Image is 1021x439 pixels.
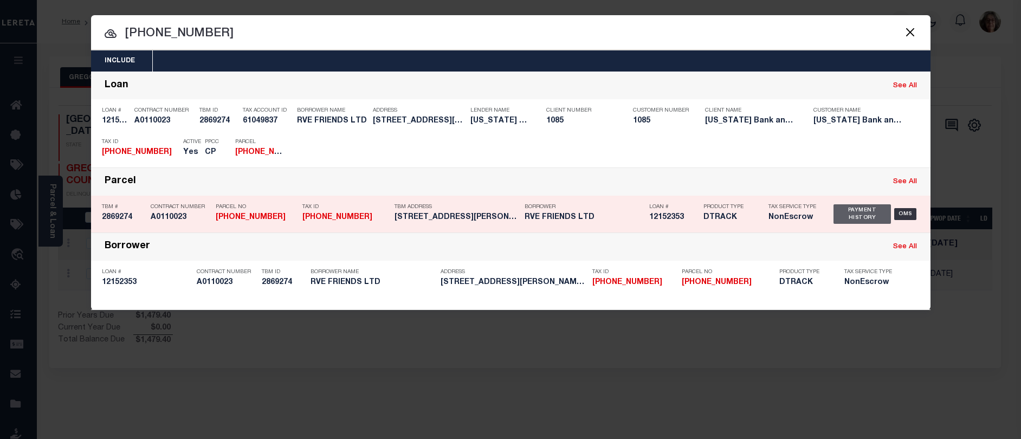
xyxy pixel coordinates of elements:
[102,117,129,126] h5: 12152353
[297,107,367,114] p: Borrower Name
[235,148,284,157] h5: 940-00352-000
[311,269,435,275] p: Borrower Name
[893,243,917,250] a: See All
[893,178,917,185] a: See All
[441,278,587,287] h5: 1024 SHERIDAN RD SUITE B REDFIE...
[102,139,178,145] p: Tax ID
[395,213,519,222] h5: 1024 SHERIDAN RD SUITE B REDFIE...
[105,241,150,253] div: Borrower
[302,213,389,222] h5: 940-00352-000
[102,148,178,157] h5: 940-00352-000
[592,278,676,287] h5: 940-00352-000
[102,278,191,287] h5: 12152353
[302,214,372,221] strong: [PHONE_NUMBER]
[441,269,587,275] p: Address
[633,107,689,114] p: Customer Number
[546,117,617,126] h5: 1085
[105,176,136,188] div: Parcel
[844,269,899,275] p: Tax Service Type
[813,117,906,126] h5: Texas Bank and Trust
[134,117,194,126] h5: A0110023
[216,214,286,221] strong: [PHONE_NUMBER]
[262,269,305,275] p: TBM ID
[216,213,297,222] h5: 940-00352-000
[592,279,662,286] strong: [PHONE_NUMBER]
[243,117,292,126] h5: 61049837
[703,204,752,210] p: Product Type
[633,117,687,126] h5: 1085
[779,269,828,275] p: Product Type
[525,213,644,222] h5: RVE FRIENDS LTD
[91,24,930,43] input: Start typing...
[779,278,828,287] h5: DTRACK
[833,204,891,224] div: Payment History
[243,107,292,114] p: Tax Account ID
[197,269,256,275] p: Contract Number
[105,80,128,92] div: Loan
[844,278,899,287] h5: NonEscrow
[102,149,172,156] strong: [PHONE_NUMBER]
[235,149,305,156] strong: [PHONE_NUMBER]
[470,117,530,126] h5: Texas Bank and Trust
[205,148,219,157] h5: CP
[262,278,305,287] h5: 2869274
[903,25,917,39] button: Close
[373,117,465,126] h5: 1024 SHERIDAN RD SUITE B REDFIE...
[893,82,917,89] a: See All
[199,107,237,114] p: TBM ID
[102,213,145,222] h5: 2869274
[525,204,644,210] p: Borrower
[592,269,676,275] p: Tax ID
[102,204,145,210] p: TBM #
[649,213,698,222] h5: 12152353
[205,139,219,145] p: PPCC
[102,269,191,275] p: Loan #
[894,208,916,220] div: OMS
[768,213,817,222] h5: NonEscrow
[199,117,237,126] h5: 2869274
[682,279,752,286] strong: [PHONE_NUMBER]
[703,213,752,222] h5: DTRACK
[216,204,297,210] p: Parcel No
[682,278,774,287] h5: 940-00352-000
[649,204,698,210] p: Loan #
[102,107,129,114] p: Loan #
[395,204,519,210] p: TBM Address
[705,107,797,114] p: Client Name
[91,50,148,72] button: Include
[768,204,817,210] p: Tax Service Type
[311,278,435,287] h5: RVE FRIENDS LTD
[151,213,210,222] h5: A0110023
[134,107,194,114] p: Contract Number
[470,107,530,114] p: Lender Name
[183,139,201,145] p: Active
[373,107,465,114] p: Address
[705,117,797,126] h5: Texas Bank and Trust
[682,269,774,275] p: Parcel No
[197,278,256,287] h5: A0110023
[235,139,284,145] p: Parcel
[546,107,617,114] p: Client Number
[297,117,367,126] h5: RVE FRIENDS LTD
[813,107,906,114] p: Customer Name
[302,204,389,210] p: Tax ID
[183,148,199,157] h5: Yes
[151,204,210,210] p: Contract Number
